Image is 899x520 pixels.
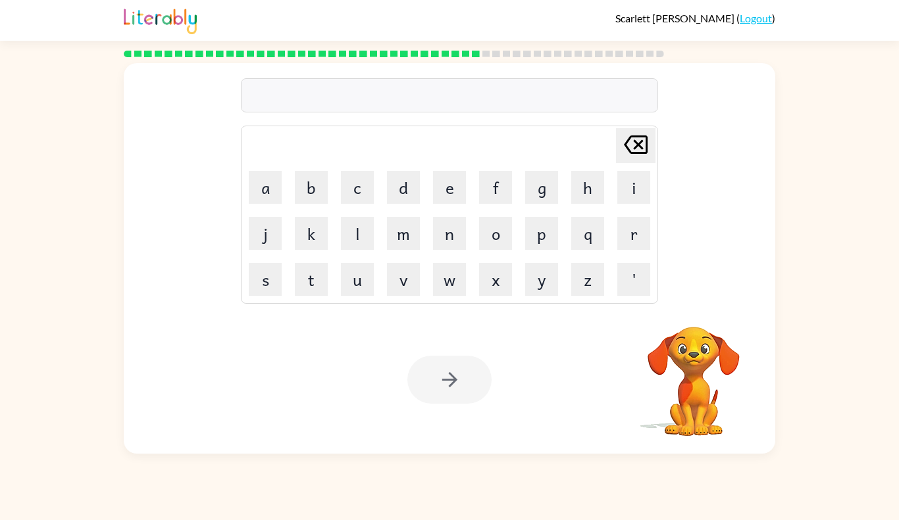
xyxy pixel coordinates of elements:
[628,306,759,438] video: Your browser must support playing .mp4 files to use Literably. Please try using another browser.
[341,263,374,296] button: u
[615,12,736,24] span: Scarlett [PERSON_NAME]
[295,263,328,296] button: t
[341,217,374,250] button: l
[479,263,512,296] button: x
[571,217,604,250] button: q
[249,217,282,250] button: j
[387,263,420,296] button: v
[249,171,282,204] button: a
[341,171,374,204] button: c
[525,217,558,250] button: p
[571,171,604,204] button: h
[124,5,197,34] img: Literably
[249,263,282,296] button: s
[387,171,420,204] button: d
[479,217,512,250] button: o
[571,263,604,296] button: z
[740,12,772,24] a: Logout
[479,171,512,204] button: f
[433,171,466,204] button: e
[525,263,558,296] button: y
[525,171,558,204] button: g
[433,263,466,296] button: w
[295,171,328,204] button: b
[295,217,328,250] button: k
[617,263,650,296] button: '
[387,217,420,250] button: m
[615,12,775,24] div: ( )
[617,171,650,204] button: i
[617,217,650,250] button: r
[433,217,466,250] button: n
